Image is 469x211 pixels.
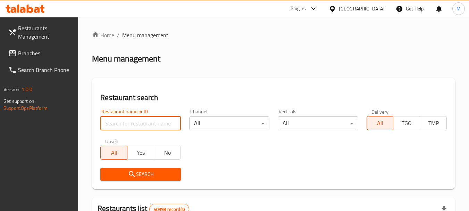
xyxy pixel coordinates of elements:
button: No [154,146,181,160]
span: All [370,118,391,128]
span: Menu management [122,31,168,39]
div: Plugins [291,5,306,13]
input: Search for restaurant name or ID.. [100,116,181,130]
span: All [103,148,125,158]
button: Yes [127,146,154,160]
span: Yes [130,148,151,158]
button: Search [100,168,181,181]
button: TGO [393,116,420,130]
span: Branches [18,49,73,57]
span: TMP [423,118,444,128]
button: All [367,116,394,130]
label: Delivery [371,109,389,114]
span: TGO [396,118,417,128]
button: All [100,146,127,160]
a: Branches [3,45,78,62]
h2: Restaurant search [100,92,447,103]
span: M [457,5,461,13]
button: TMP [420,116,447,130]
li: / [117,31,119,39]
a: Restaurants Management [3,20,78,45]
span: Version: [3,85,20,94]
span: Get support on: [3,97,35,106]
span: No [157,148,178,158]
span: 1.0.0 [22,85,32,94]
nav: breadcrumb [92,31,455,39]
span: Restaurants Management [18,24,73,41]
a: Search Branch Phone [3,62,78,78]
label: Upsell [105,139,118,144]
a: Support.OpsPlatform [3,104,48,113]
span: Search [106,170,175,179]
div: All [189,116,269,130]
div: All [278,116,358,130]
a: Home [92,31,114,39]
div: [GEOGRAPHIC_DATA] [339,5,385,13]
span: Search Branch Phone [18,66,73,74]
h2: Menu management [92,53,160,64]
